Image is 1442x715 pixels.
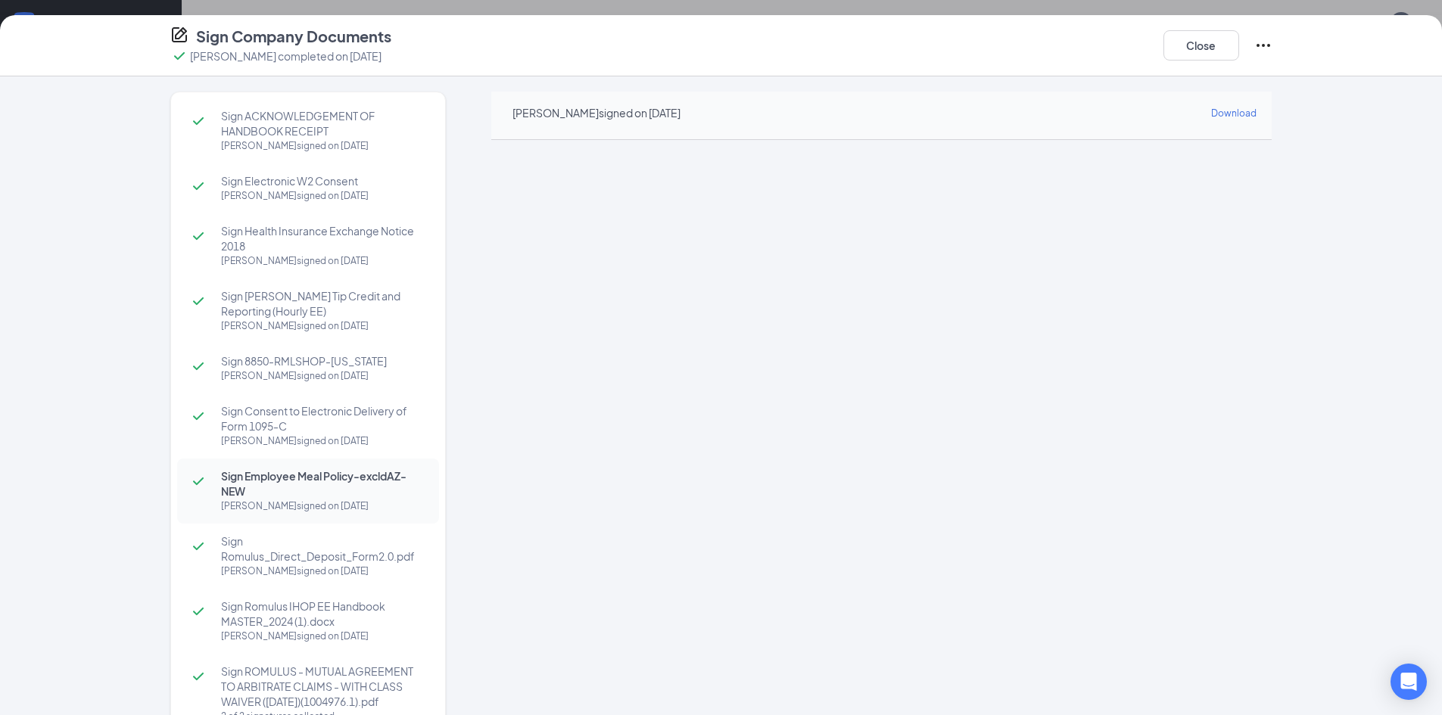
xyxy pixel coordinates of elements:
[189,537,207,555] svg: Checkmark
[1254,36,1272,54] svg: Ellipses
[221,629,424,644] div: [PERSON_NAME] signed on [DATE]
[221,533,424,564] span: Sign Romulus_Direct_Deposit_Form2.0.pdf
[1211,104,1257,121] a: Download
[189,602,207,620] svg: Checkmark
[189,177,207,195] svg: Checkmark
[221,223,424,253] span: Sign Health Insurance Exchange Notice 2018
[170,26,188,44] svg: CompanyDocumentIcon
[221,468,424,499] span: Sign Employee Meal Policy-excldAZ-NEW
[189,357,207,375] svg: Checkmark
[221,188,424,204] div: [PERSON_NAME] signed on [DATE]
[190,48,382,64] p: [PERSON_NAME] completed on [DATE]
[221,108,424,138] span: Sign ACKNOWLEDGEMENT OF HANDBOOK RECEIPT
[491,140,1272,692] iframe: Sign Employee Meal Policy-excldAZ-NEW
[189,227,207,245] svg: Checkmark
[1211,107,1257,119] span: Download
[221,253,424,269] div: [PERSON_NAME] signed on [DATE]
[189,112,207,130] svg: Checkmark
[221,288,424,319] span: Sign [PERSON_NAME] Tip Credit and Reporting (Hourly EE)
[221,664,424,709] span: Sign ROMULUS - MUTUAL AGREEMENT TO ARBITRATE CLAIMS - WITH CLASS WAIVER ([DATE])(1004976.1).pdf
[1163,30,1239,61] button: Close
[221,403,424,434] span: Sign Consent to Electronic Delivery of Form 1095-C
[189,407,207,425] svg: Checkmark
[221,138,424,154] div: [PERSON_NAME] signed on [DATE]
[221,564,424,579] div: [PERSON_NAME] signed on [DATE]
[189,667,207,685] svg: Checkmark
[221,499,424,514] div: [PERSON_NAME] signed on [DATE]
[221,353,424,368] span: Sign 8850-RMLSHOP-[US_STATE]
[196,26,391,47] h4: Sign Company Documents
[221,173,424,188] span: Sign Electronic W2 Consent
[221,368,424,384] div: [PERSON_NAME] signed on [DATE]
[189,292,207,310] svg: Checkmark
[189,472,207,490] svg: Checkmark
[170,47,188,65] svg: Checkmark
[221,598,424,629] span: Sign Romulus IHOP EE Handbook MASTER_2024 (1).docx
[512,105,681,120] div: [PERSON_NAME] signed on [DATE]
[221,319,424,334] div: [PERSON_NAME] signed on [DATE]
[1391,664,1427,700] div: Open Intercom Messenger
[221,434,424,449] div: [PERSON_NAME] signed on [DATE]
